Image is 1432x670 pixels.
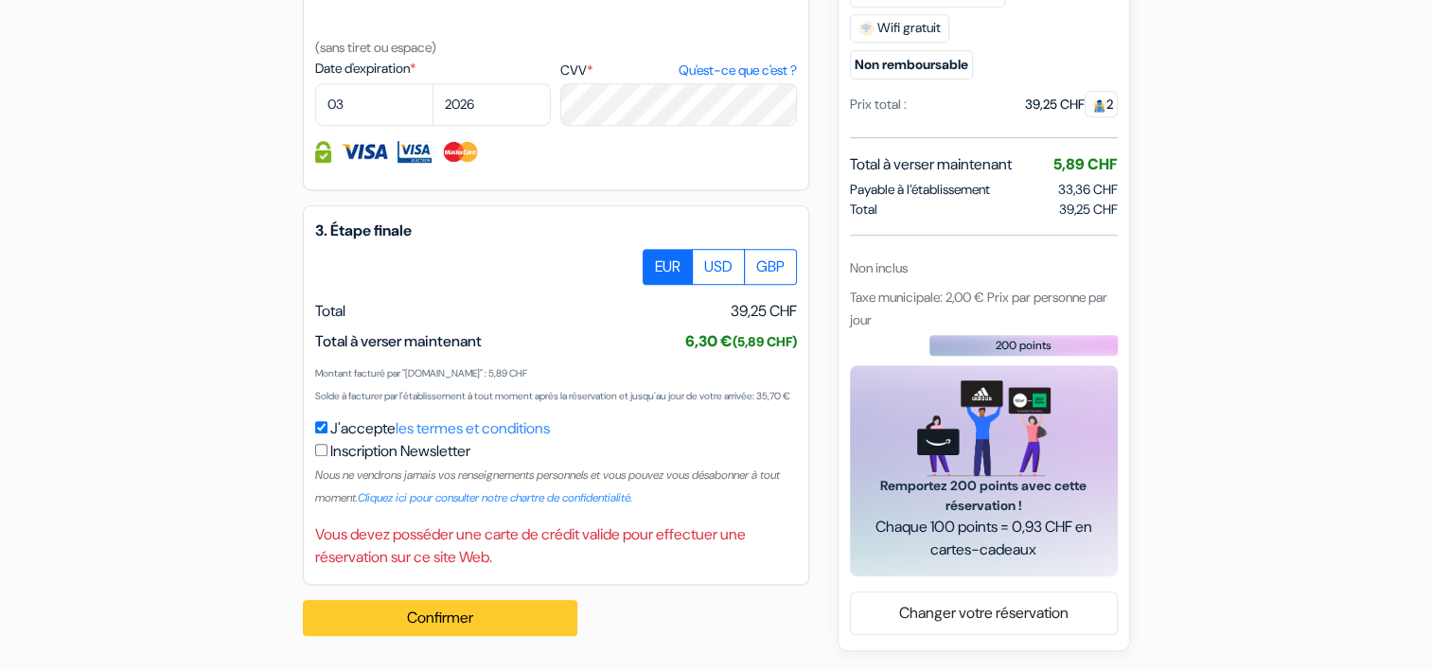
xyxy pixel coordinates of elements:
img: Visa Electron [398,141,432,163]
a: Cliquez ici pour consulter notre chartre de confidentialité. [358,490,632,505]
small: Montant facturé par "[DOMAIN_NAME]" : 5,89 CHF [315,367,527,379]
small: Nous ne vendrons jamais vos renseignements personnels et vous pouvez vous désabonner à tout moment. [315,467,780,505]
img: guest.svg [1092,98,1106,113]
label: EUR [643,249,693,285]
div: Vous devez posséder une carte de crédit valide pour effectuer une réservation sur ce site Web. [315,523,797,569]
div: 39,25 CHF [1025,95,1118,115]
span: 2 [1085,91,1118,117]
div: Basic radio toggle button group [644,249,797,285]
span: Total [315,301,345,321]
span: Remportez 200 points avec cette réservation ! [873,476,1095,516]
img: gift_card_hero_new.png [917,380,1051,476]
div: Non inclus [850,258,1118,278]
a: Qu'est-ce que c'est ? [678,61,796,80]
label: J'accepte [330,417,550,440]
span: 39,25 CHF [731,300,797,323]
span: 200 points [996,337,1052,354]
small: Solde à facturer par l'établissement à tout moment après la réservation et jusqu'au jour de votre... [315,390,790,402]
span: Wifi gratuit [850,14,949,43]
span: 6,30 € [685,331,797,351]
img: free_wifi.svg [858,21,874,36]
small: Non remboursable [850,50,973,79]
img: Visa [341,141,388,163]
a: Changer votre réservation [851,595,1117,631]
span: Payable à l’établissement [850,180,990,200]
span: 39,25 CHF [1059,200,1118,220]
label: USD [692,249,745,285]
span: 5,89 CHF [1053,154,1118,174]
label: CVV [560,61,796,80]
span: Total à verser maintenant [315,331,482,351]
span: Total [850,200,877,220]
button: Confirmer [303,600,577,636]
span: Total à verser maintenant [850,153,1012,176]
label: GBP [744,249,797,285]
span: Taxe municipale: 2,00 € Prix par personne par jour [850,289,1107,328]
img: Master Card [441,141,480,163]
label: Inscription Newsletter [330,440,470,463]
div: Prix total : [850,95,907,115]
span: 33,36 CHF [1058,181,1118,198]
h5: 3. Étape finale [315,221,797,239]
span: Chaque 100 points = 0,93 CHF en cartes-cadeaux [873,516,1095,561]
img: Information de carte de crédit entièrement encryptée et sécurisée [315,141,331,163]
small: (sans tiret ou espace) [315,39,436,56]
small: (5,89 CHF) [733,333,797,350]
label: Date d'expiration [315,59,551,79]
a: les termes et conditions [396,418,550,438]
